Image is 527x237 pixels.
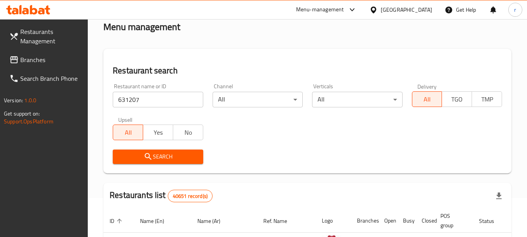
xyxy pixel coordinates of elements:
div: Total records count [168,190,213,202]
a: Support.OpsPlatform [4,116,53,127]
span: Yes [146,127,170,138]
div: Export file [490,187,508,205]
th: Closed [415,209,434,233]
button: No [173,125,203,140]
span: TGO [445,94,469,105]
span: Branches [20,55,82,64]
th: Busy [397,209,415,233]
div: All [312,92,402,107]
div: All [213,92,303,107]
button: Search [113,150,203,164]
a: Restaurants Management [3,22,88,50]
label: Upsell [118,117,133,122]
span: Get support on: [4,109,40,119]
span: 1.0.0 [24,95,36,105]
span: Restaurants Management [20,27,82,46]
a: Branches [3,50,88,69]
span: Name (En) [140,216,174,226]
span: Name (Ar) [197,216,231,226]
span: Ref. Name [263,216,297,226]
button: Yes [143,125,173,140]
th: Branches [351,209,378,233]
span: POS group [440,211,463,230]
button: All [412,91,442,107]
span: Search Branch Phone [20,74,82,83]
span: TMP [475,94,499,105]
th: Open [378,209,397,233]
input: Search for restaurant name or ID.. [113,92,203,107]
div: [GEOGRAPHIC_DATA] [381,5,432,14]
button: TMP [472,91,502,107]
button: All [113,125,143,140]
h2: Menu management [103,21,180,33]
h2: Restaurant search [113,65,502,77]
span: All [116,127,140,138]
span: Version: [4,95,23,105]
span: r [514,5,516,14]
div: Menu-management [296,5,344,14]
label: Delivery [417,84,437,89]
span: All [415,94,439,105]
button: TGO [442,91,472,107]
span: ID [110,216,124,226]
h2: Restaurants list [110,189,213,202]
th: Logo [316,209,351,233]
span: 40651 record(s) [168,192,212,200]
span: No [176,127,200,138]
a: Search Branch Phone [3,69,88,88]
span: Search [119,152,197,162]
span: Status [479,216,504,226]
